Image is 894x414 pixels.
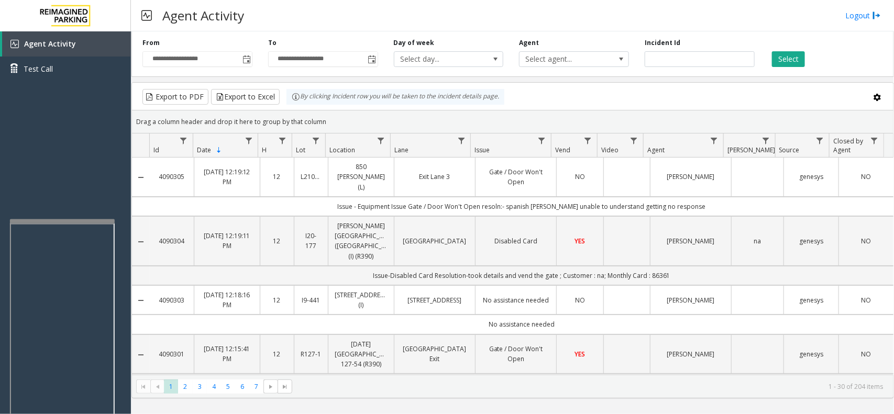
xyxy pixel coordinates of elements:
a: [PERSON_NAME] [657,236,725,246]
a: [GEOGRAPHIC_DATA] Exit [401,344,469,364]
div: Data table [132,133,893,375]
a: NO [845,349,887,359]
a: 4090305 [156,172,187,182]
a: Video Filter Menu [627,133,641,148]
a: Parker Filter Menu [759,133,773,148]
a: [STREET_ADDRESS] (I) [335,290,388,310]
span: Page 4 [207,379,221,394]
span: Toggle popup [240,52,252,66]
span: Go to the next page [263,379,278,394]
span: Page 3 [193,379,207,394]
span: Issue [475,146,490,154]
a: YES [563,236,597,246]
a: [GEOGRAPHIC_DATA] [401,236,469,246]
a: Collapse Details [132,296,150,305]
a: genesys [790,172,832,182]
a: Source Filter Menu [813,133,827,148]
a: Vend Filter Menu [581,133,595,148]
a: Gate / Door Won't Open [482,167,550,187]
span: NO [575,296,585,305]
a: Collapse Details [132,173,150,182]
span: Source [779,146,800,154]
a: I9-441 [301,295,322,305]
td: Issue -Gate / Door Won't Open Resolution -Do not take any details until further notice. Simply ve... [150,374,893,393]
a: [PERSON_NAME] [657,349,725,359]
a: Date Filter Menu [241,133,256,148]
span: Go to the last page [281,383,289,391]
td: No assistance needed [150,315,893,334]
a: Issue Filter Menu [535,133,549,148]
a: [PERSON_NAME] [657,172,725,182]
button: Export to PDF [142,89,208,105]
td: Issue-Disabled Card Resolution-took details and vend the gate ; Customer : na; Monthly Card : 86361 [150,266,893,285]
a: 4090301 [156,349,187,359]
span: Id [153,146,159,154]
span: Lot [296,146,305,154]
a: Logout [845,10,881,21]
a: [DATE] 12:15:41 PM [201,344,253,364]
a: Agent Filter Menu [707,133,721,148]
a: 12 [267,236,288,246]
span: Select day... [394,52,481,66]
label: From [142,38,160,48]
a: Location Filter Menu [374,133,388,148]
a: NO [563,172,597,182]
span: Agent [647,146,665,154]
a: Lot Filter Menu [309,133,323,148]
a: NO [563,295,597,305]
a: 850 [PERSON_NAME] (L) [335,162,388,192]
span: Go to the next page [267,383,275,391]
label: To [268,38,277,48]
kendo-pager-info: 1 - 30 of 204 items [299,382,883,391]
span: Page 7 [249,379,263,394]
a: R127-1 [301,349,322,359]
a: [STREET_ADDRESS] [401,295,469,305]
a: 12 [267,349,288,359]
a: L21091600 [301,172,322,182]
a: [PERSON_NAME][GEOGRAPHIC_DATA] ([GEOGRAPHIC_DATA]) (I) (R390) [335,221,388,261]
div: Drag a column header and drop it here to group by that column [132,113,893,131]
button: Select [772,51,805,67]
span: Date [197,146,211,154]
span: Page 1 [164,379,178,394]
button: Export to Excel [211,89,280,105]
a: [DATE] 12:19:12 PM [201,167,253,187]
span: Page 2 [178,379,192,394]
span: NO [575,172,585,181]
a: Agent Activity [2,31,131,57]
a: 12 [267,295,288,305]
span: NO [861,296,871,305]
a: [DATE] 12:19:11 PM [201,231,253,251]
a: genesys [790,349,832,359]
span: Location [329,146,355,154]
span: Select agent... [520,52,606,66]
a: [DATE] 12:18:16 PM [201,290,253,310]
h3: Agent Activity [157,3,249,28]
span: NO [861,237,871,245]
img: logout [873,10,881,21]
span: Page 6 [235,379,249,394]
span: [PERSON_NAME] [727,146,775,154]
a: Disabled Card [482,236,550,246]
span: Go to the last page [278,379,292,394]
img: infoIcon.svg [292,93,300,101]
a: H Filter Menu [275,133,289,148]
label: Incident Id [645,38,680,48]
a: No assistance needed [482,295,550,305]
span: YES [575,237,586,245]
span: Lane [394,146,409,154]
a: [DATE] [GEOGRAPHIC_DATA] 127-54 (R390) [335,339,388,370]
a: 4090303 [156,295,187,305]
div: By clicking Incident row you will be taken to the incident details page. [286,89,504,105]
a: Closed by Agent Filter Menu [867,133,881,148]
td: Issue - Equipment Issue Gate / Door Won't Open resoln:- spanish [PERSON_NAME] unable to understan... [150,197,893,216]
span: NO [861,350,871,359]
span: YES [575,350,586,359]
a: NO [845,295,887,305]
a: [PERSON_NAME] [657,295,725,305]
img: 'icon' [10,40,19,48]
span: Agent Activity [24,39,76,49]
a: genesys [790,236,832,246]
span: Page 5 [221,379,235,394]
a: Collapse Details [132,351,150,359]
